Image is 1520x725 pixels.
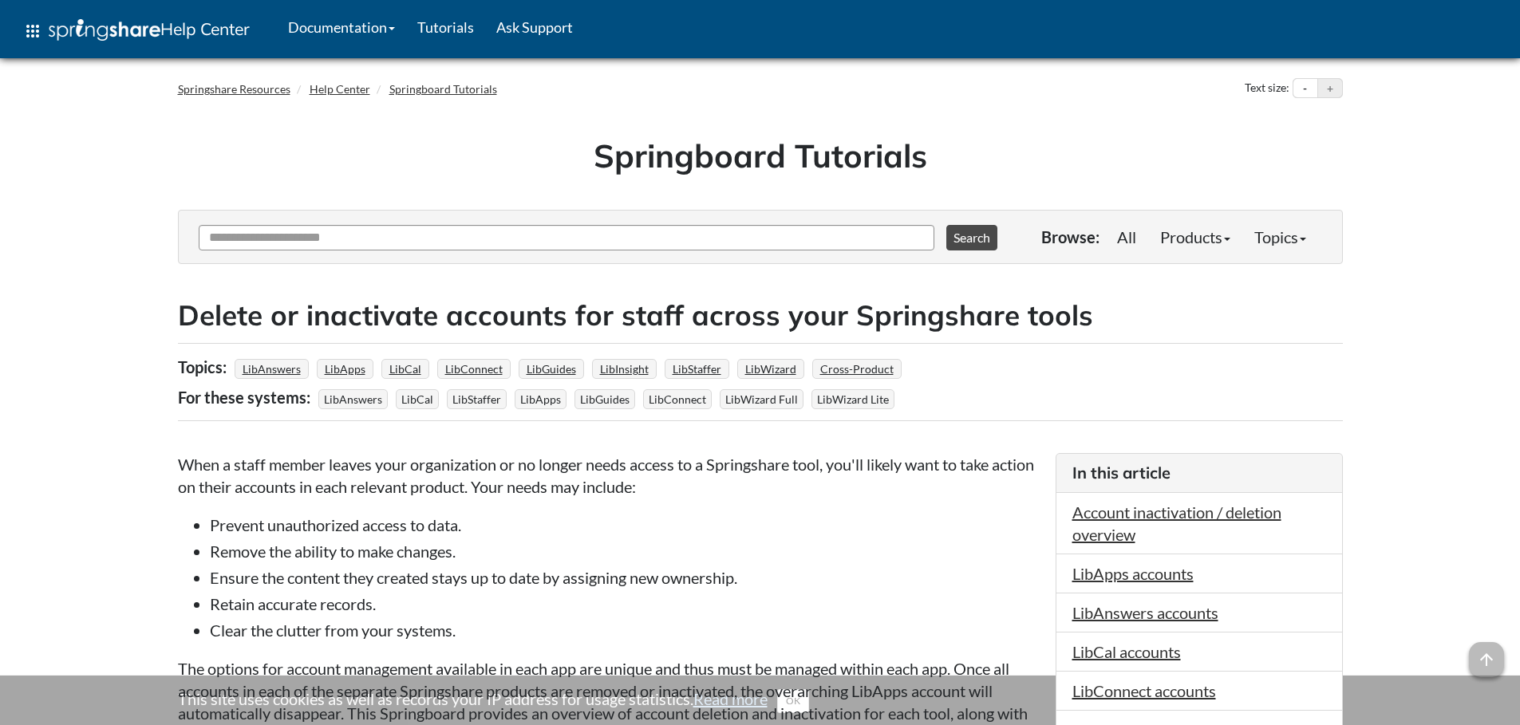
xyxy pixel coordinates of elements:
button: Search [946,225,997,250]
a: Account inactivation / deletion overview [1072,502,1281,544]
span: LibStaffer [447,389,507,409]
span: arrow_upward [1469,642,1504,677]
p: Browse: [1041,226,1100,248]
a: LibCal [387,357,424,380]
button: Increase text size [1318,79,1342,98]
a: Springboard Tutorials [389,82,497,96]
a: LibAnswers accounts [1072,603,1218,622]
button: Decrease text size [1293,79,1317,98]
a: Cross-Product [818,357,896,380]
a: arrow_upward [1469,644,1504,663]
a: LibGuides [524,357,578,380]
span: LibAnswers [318,389,388,409]
div: This site uses cookies as well as records your IP address for usage statistics. [162,688,1359,713]
a: apps Help Center [12,7,261,55]
span: LibConnect [643,389,712,409]
a: Springshare Resources [178,82,290,96]
a: Ask Support [485,7,584,47]
a: LibCal accounts [1072,642,1181,661]
div: For these systems: [178,382,314,412]
a: Documentation [277,7,406,47]
a: LibWizard [743,357,799,380]
a: All [1105,221,1148,253]
a: Topics [1242,221,1318,253]
span: LibWizard Full [720,389,803,409]
li: Clear the clutter from your systems. [210,619,1040,641]
a: Help Center [310,82,370,96]
a: LibStaffer [670,357,724,380]
span: apps [23,22,42,41]
a: LibApps accounts [1072,564,1194,583]
a: LibAnswers [240,357,303,380]
div: Topics: [178,352,231,382]
p: When a staff member leaves your organization or no longer needs access to a Springshare tool, you... [178,453,1040,498]
span: Help Center [160,18,250,39]
li: Retain accurate records. [210,593,1040,615]
h3: In this article [1072,462,1326,484]
span: LibApps [515,389,567,409]
li: Remove the ability to make changes. [210,540,1040,562]
a: LibConnect [443,357,505,380]
li: Prevent unauthorized access to data. [210,514,1040,536]
span: LibCal [396,389,439,409]
h1: Springboard Tutorials [190,133,1331,178]
li: Ensure the content they created stays up to date by assigning new ownership. [210,566,1040,589]
a: Tutorials [406,7,485,47]
img: Springshare [49,19,160,41]
span: LibWizard Lite [811,389,894,409]
span: LibGuides [574,389,635,409]
h2: Delete or inactivate accounts for staff across your Springshare tools [178,296,1343,335]
a: LibApps [322,357,368,380]
a: LibInsight [598,357,651,380]
div: Text size: [1242,78,1293,99]
a: LibConnect accounts [1072,681,1216,700]
a: Products [1148,221,1242,253]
